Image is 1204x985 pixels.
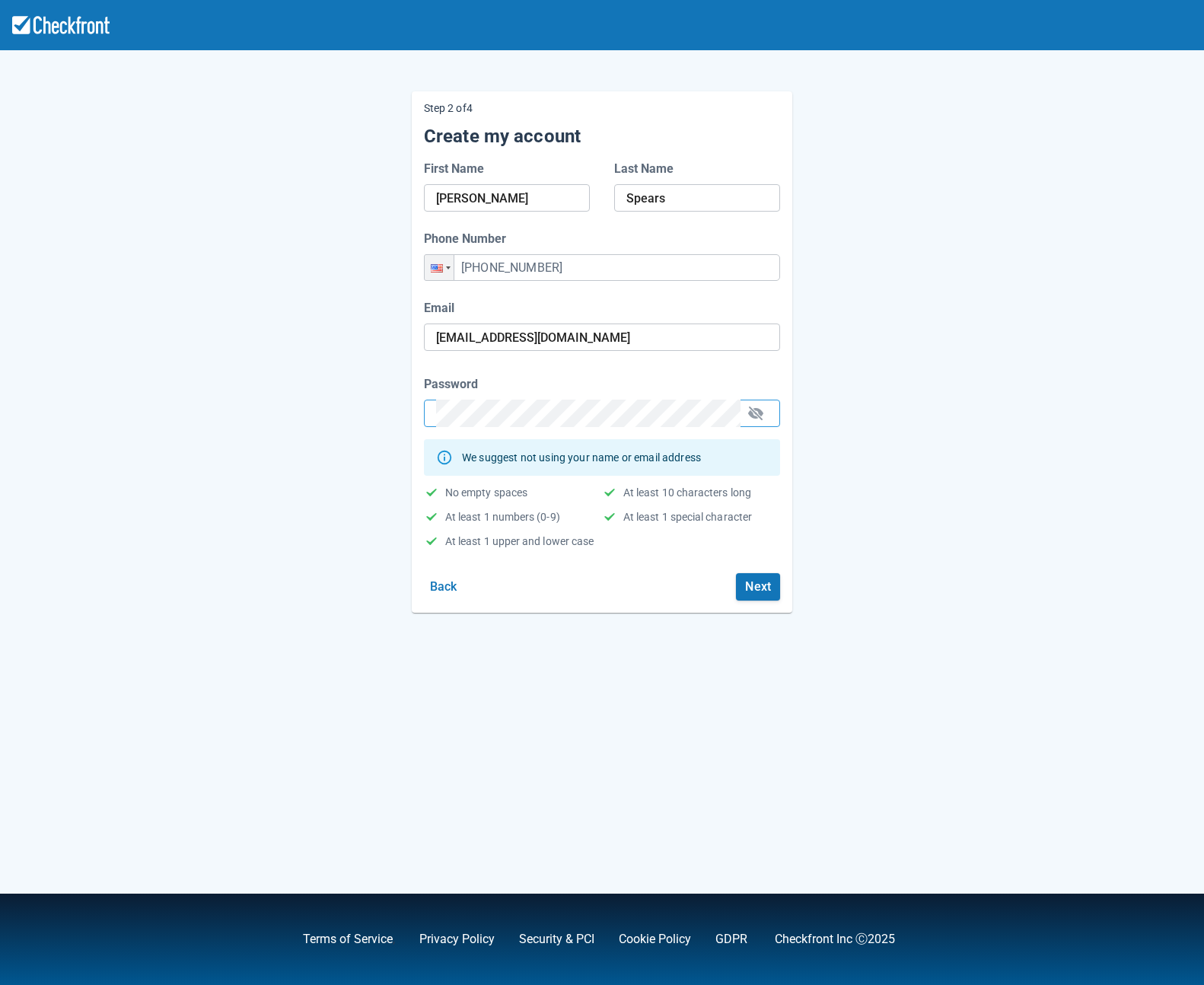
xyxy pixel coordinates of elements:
div: United States: + 1 [425,255,454,280]
input: 555-555-1234 [424,254,780,281]
div: At least 1 special character [623,512,752,521]
iframe: Chat Widget [984,821,1204,985]
div: , [279,930,395,948]
h5: Create my account [424,125,780,148]
div: We suggest not using your name or email address [462,444,701,471]
a: Security & PCI [519,932,594,946]
a: Terms of Service [303,932,393,946]
a: Cookie Policy [619,932,691,946]
p: Step 2 of 4 [424,104,780,113]
a: Checkfront Inc Ⓒ2025 [775,932,895,946]
a: Privacy Policy [419,932,495,946]
label: Last Name [614,160,680,178]
div: At least 1 numbers (0-9) [445,512,560,521]
div: At least 1 upper and lower case [445,537,594,546]
a: GDPR [715,932,747,946]
div: No empty spaces [445,488,527,497]
input: Enter your business email [436,324,768,351]
label: Password [424,375,484,394]
div: At least 10 characters long [623,488,751,497]
button: Back [424,573,463,601]
button: Next [736,573,780,601]
a: Back [424,579,463,594]
label: Phone Number [424,230,512,248]
label: First Name [424,160,490,178]
div: . [691,930,750,948]
label: Email [424,299,460,317]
